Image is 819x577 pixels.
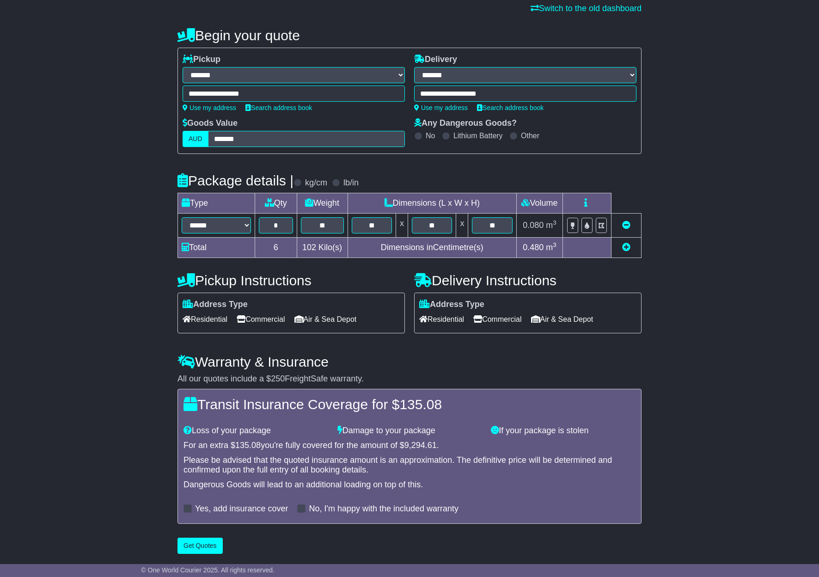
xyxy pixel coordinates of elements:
[177,28,642,43] h4: Begin your quote
[177,173,293,188] h4: Package details |
[343,178,359,188] label: lb/in
[245,104,312,111] a: Search address book
[546,221,556,230] span: m
[177,354,642,369] h4: Warranty & Insurance
[255,193,297,214] td: Qty
[419,312,464,326] span: Residential
[183,104,236,111] a: Use my address
[523,221,544,230] span: 0.080
[255,238,297,258] td: 6
[553,219,556,226] sup: 3
[177,538,223,554] button: Get Quotes
[179,426,333,436] div: Loss of your package
[404,441,437,450] span: 9,294.61
[622,221,630,230] a: Remove this item
[178,193,255,214] td: Type
[531,4,642,13] a: Switch to the old dashboard
[473,312,521,326] span: Commercial
[419,300,484,310] label: Address Type
[309,504,458,514] label: No, I'm happy with the included warranty
[456,214,468,238] td: x
[516,193,562,214] td: Volume
[297,238,348,258] td: Kilo(s)
[183,480,636,490] div: Dangerous Goods will lead to an additional loading on top of this.
[521,131,539,140] label: Other
[553,241,556,248] sup: 3
[237,312,285,326] span: Commercial
[183,441,636,451] div: For an extra $ you're fully covered for the amount of $ .
[297,193,348,214] td: Weight
[183,312,227,326] span: Residential
[333,426,487,436] div: Damage to your package
[348,193,516,214] td: Dimensions (L x W x H)
[414,273,642,288] h4: Delivery Instructions
[183,131,208,147] label: AUD
[183,455,636,475] div: Please be advised that the quoted insurance amount is an approximation. The definitive price will...
[177,273,405,288] h4: Pickup Instructions
[426,131,435,140] label: No
[183,300,248,310] label: Address Type
[178,238,255,258] td: Total
[183,397,636,412] h4: Transit Insurance Coverage for $
[183,55,220,65] label: Pickup
[622,243,630,252] a: Add new item
[271,374,285,383] span: 250
[235,441,261,450] span: 135.08
[177,374,642,384] div: All our quotes include a $ FreightSafe warranty.
[414,55,457,65] label: Delivery
[531,312,593,326] span: Air & Sea Depot
[414,104,468,111] a: Use my address
[183,118,238,129] label: Goods Value
[195,504,288,514] label: Yes, add insurance cover
[396,214,408,238] td: x
[141,566,275,574] span: © One World Courier 2025. All rights reserved.
[399,397,442,412] span: 135.08
[414,118,517,129] label: Any Dangerous Goods?
[294,312,357,326] span: Air & Sea Depot
[302,243,316,252] span: 102
[453,131,503,140] label: Lithium Battery
[305,178,327,188] label: kg/cm
[348,238,516,258] td: Dimensions in Centimetre(s)
[523,243,544,252] span: 0.480
[477,104,544,111] a: Search address book
[546,243,556,252] span: m
[486,426,640,436] div: If your package is stolen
